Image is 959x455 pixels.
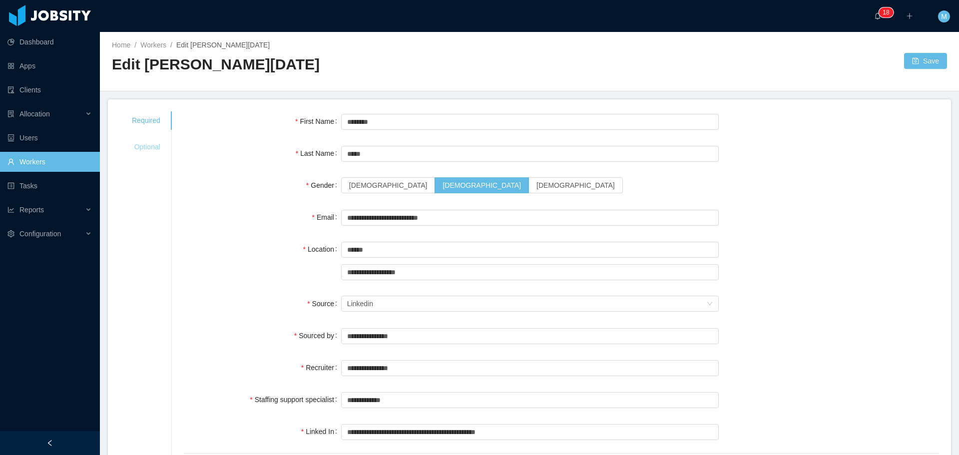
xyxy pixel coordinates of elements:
input: Last Name [341,146,719,162]
p: 8 [886,7,890,17]
i: icon: line-chart [7,206,14,213]
h2: Edit [PERSON_NAME][DATE] [112,54,529,75]
label: Sourced by [294,332,341,340]
label: Last Name [296,149,341,157]
input: Linked In [341,424,719,440]
div: Linkedin [347,296,373,311]
a: Workers [140,41,166,49]
div: Required [120,111,172,130]
i: icon: setting [7,230,14,237]
span: Edit [PERSON_NAME][DATE] [176,41,270,49]
a: icon: robotUsers [7,128,92,148]
label: Linked In [301,428,341,436]
label: Gender [306,181,341,189]
i: icon: solution [7,110,14,117]
input: Email [341,210,719,226]
label: Location [303,245,341,253]
a: icon: pie-chartDashboard [7,32,92,52]
label: Source [307,300,341,308]
a: icon: auditClients [7,80,92,100]
label: Recruiter [301,364,341,372]
span: / [134,41,136,49]
i: icon: bell [874,12,881,19]
sup: 18 [879,7,893,17]
span: [DEMOGRAPHIC_DATA] [349,181,428,189]
a: icon: appstoreApps [7,56,92,76]
span: Reports [19,206,44,214]
span: [DEMOGRAPHIC_DATA] [443,181,521,189]
a: icon: profileTasks [7,176,92,196]
span: M [941,10,947,22]
a: icon: userWorkers [7,152,92,172]
span: Allocation [19,110,50,118]
p: 1 [883,7,886,17]
input: First Name [341,114,719,130]
label: Staffing support specialist [250,396,341,404]
button: icon: saveSave [904,53,947,69]
label: Email [312,213,341,221]
span: Configuration [19,230,61,238]
span: / [170,41,172,49]
i: icon: plus [906,12,913,19]
a: Home [112,41,130,49]
label: First Name [295,117,341,125]
span: [DEMOGRAPHIC_DATA] [536,181,615,189]
div: Optional [120,138,172,156]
